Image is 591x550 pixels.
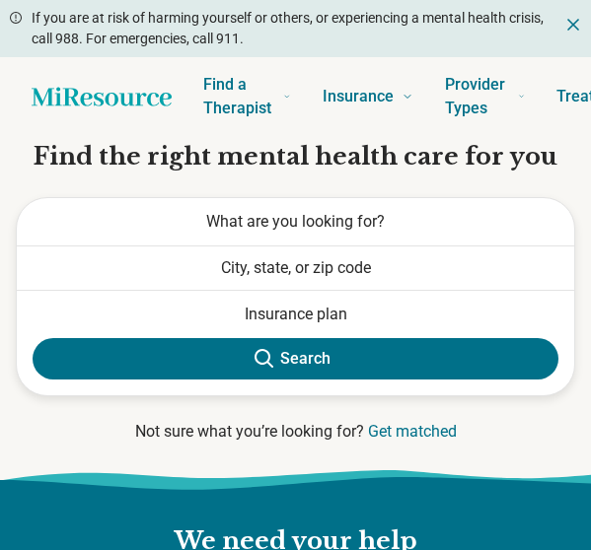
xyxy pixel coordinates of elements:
button: Dismiss [563,12,583,35]
button: Show suggestions [17,291,574,338]
a: Insurance [323,57,413,136]
button: City, state, or zip code [17,246,574,290]
a: Find a Therapist [203,57,291,136]
span: Insurance [323,83,394,110]
p: Not sure what you’re looking for? [16,420,575,444]
p: If you are at risk of harming yourself or others, or experiencing a mental health crisis, call 98... [32,8,555,49]
h1: Find the right mental health care for you [16,140,575,173]
span: Provider Types [445,71,510,122]
a: Get matched [368,422,457,441]
span: Find a Therapist [203,71,275,122]
button: What are you looking for? [17,198,574,245]
button: Search [33,338,558,379]
a: Provider Types [445,57,525,136]
span: What are you looking for? [206,212,385,231]
a: Home page [32,77,172,116]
